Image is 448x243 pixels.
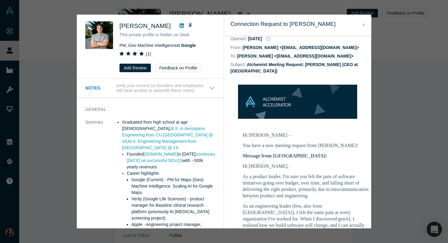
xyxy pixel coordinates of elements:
dd: Alchemist Meeting Request: [PERSON_NAME] (CEO at [GEOGRAPHIC_DATA]) [230,62,358,73]
p: Hi [PERSON_NAME] - [243,132,371,138]
a: [DOMAIN_NAME] [144,152,178,157]
button: Notes (only your current co-founders and employees will have access to view/edit these notes) [85,83,215,93]
b: Message from [GEOGRAPHIC_DATA]: [243,153,327,158]
img: banner-small-topicless.png [238,85,357,119]
a: Google [181,43,196,48]
dt: To: [230,53,236,59]
p: Hi [PERSON_NAME], [243,163,371,169]
span: in [DATE]; [178,152,197,157]
button: Feedback on Profile [155,64,202,72]
button: Close [361,22,367,29]
p: As a product leader, I'm sure you felt the pain of software initiatives going over budget, over t... [243,173,371,199]
span: PM, Geo Machine Intelligence at [119,43,196,48]
span: [PERSON_NAME] [119,23,171,29]
p: As an engineering leader (btw, also from [GEOGRAPHIC_DATA]), I felt the same pain at every organi... [243,203,371,235]
i: ( 1 ) [146,51,151,56]
p: You have a new meeting request from [PERSON_NAME]! [243,142,371,149]
span: , [127,139,128,144]
span: Career highlights [127,171,159,176]
span: Graduated from high school at age [DEMOGRAPHIC_DATA], [122,120,188,131]
img: Ryan Kramer's Profile Image [85,21,113,49]
li: Verily (Google Life Sciences) - product manager for Baseline clinical research platform (previous... [131,196,215,221]
dd: [PERSON_NAME] <[EMAIL_ADDRESS][DOMAIN_NAME]> [243,45,359,50]
p: (only your current co-founders and employees will have access to view/edit these notes) [116,83,209,93]
a: M.S. Engineering Management from [GEOGRAPHIC_DATA] @ 19 [122,139,196,150]
p: This private profile is hidden on Vault [119,32,215,38]
dt: Opened : [230,36,247,42]
li: Apple - engineering project manager, special projects (health). [131,221,215,234]
dd: [DATE] [248,36,262,41]
span: Founded [127,152,144,157]
h3: Connection Request to [PERSON_NAME] [230,20,365,28]
h3: Notes [85,85,115,91]
a: B.S. in Aerospace Engineering from CU [GEOGRAPHIC_DATA] @ 18 [122,126,213,144]
dt: From: [230,44,242,51]
span: . [178,145,179,150]
dd: [PERSON_NAME] <[EMAIL_ADDRESS][DOMAIN_NAME]> [237,54,354,58]
dt: Subject: [230,62,246,68]
li: Google (Current) - PM for Maps (Geo) Machine Intelligence. Scaling AI for Google Maps. [131,177,215,196]
h3: General [85,106,207,113]
button: Add Review [119,64,151,72]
